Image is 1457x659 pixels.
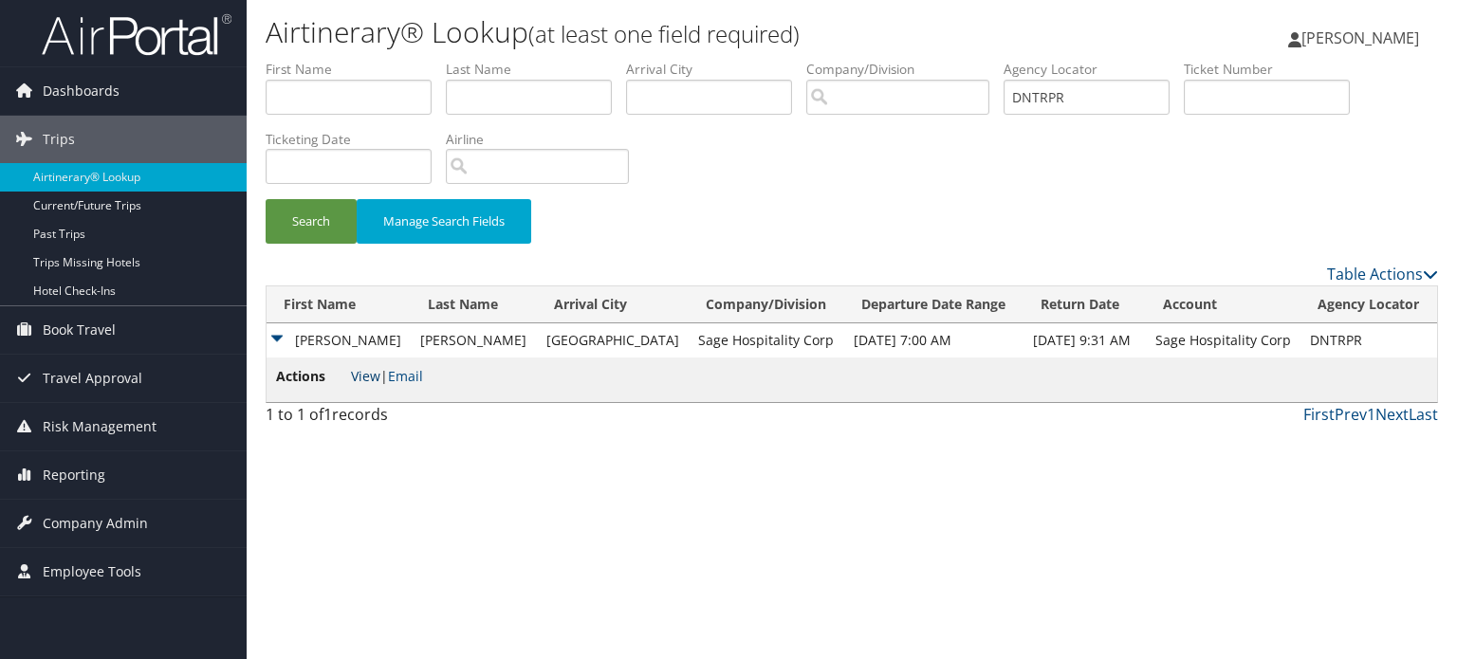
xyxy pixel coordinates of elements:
label: Agency Locator [1004,60,1184,79]
label: First Name [266,60,446,79]
span: Risk Management [43,403,157,450]
label: Airline [446,130,643,149]
span: Dashboards [43,67,120,115]
span: Trips [43,116,75,163]
span: Actions [276,366,347,387]
label: Last Name [446,60,626,79]
td: [PERSON_NAME] [267,323,411,357]
td: Sage Hospitality Corp [689,323,844,357]
span: | [351,367,423,385]
h1: Airtinerary® Lookup [266,12,1047,52]
a: [PERSON_NAME] [1288,9,1438,66]
img: airportal-logo.png [42,12,231,57]
span: Travel Approval [43,355,142,402]
span: Reporting [43,451,105,499]
span: Book Travel [43,306,116,354]
span: Company Admin [43,500,148,547]
a: First [1303,404,1335,425]
a: Next [1375,404,1409,425]
label: Arrival City [626,60,806,79]
th: Departure Date Range: activate to sort column ascending [844,286,1024,323]
small: (at least one field required) [528,18,800,49]
button: Manage Search Fields [357,199,531,244]
label: Ticket Number [1184,60,1364,79]
td: [GEOGRAPHIC_DATA] [537,323,690,357]
a: Prev [1335,404,1367,425]
td: Sage Hospitality Corp [1146,323,1301,357]
button: Search [266,199,357,244]
div: 1 to 1 of records [266,403,538,435]
td: [DATE] 7:00 AM [844,323,1024,357]
td: [DATE] 9:31 AM [1024,323,1146,357]
th: Last Name: activate to sort column ascending [411,286,536,323]
span: Employee Tools [43,548,141,595]
th: Agency Locator: activate to sort column ascending [1300,286,1437,323]
th: Account: activate to sort column ascending [1146,286,1301,323]
a: Last [1409,404,1438,425]
a: 1 [1367,404,1375,425]
label: Company/Division [806,60,1004,79]
th: Company/Division [689,286,844,323]
th: First Name: activate to sort column ascending [267,286,411,323]
td: [PERSON_NAME] [411,323,536,357]
label: Ticketing Date [266,130,446,149]
a: Email [388,367,423,385]
a: View [351,367,380,385]
span: [PERSON_NAME] [1301,27,1419,48]
a: Table Actions [1327,264,1438,284]
td: DNTRPR [1300,323,1437,357]
span: 1 [323,404,332,425]
th: Return Date: activate to sort column ascending [1024,286,1146,323]
th: Arrival City: activate to sort column ascending [537,286,690,323]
